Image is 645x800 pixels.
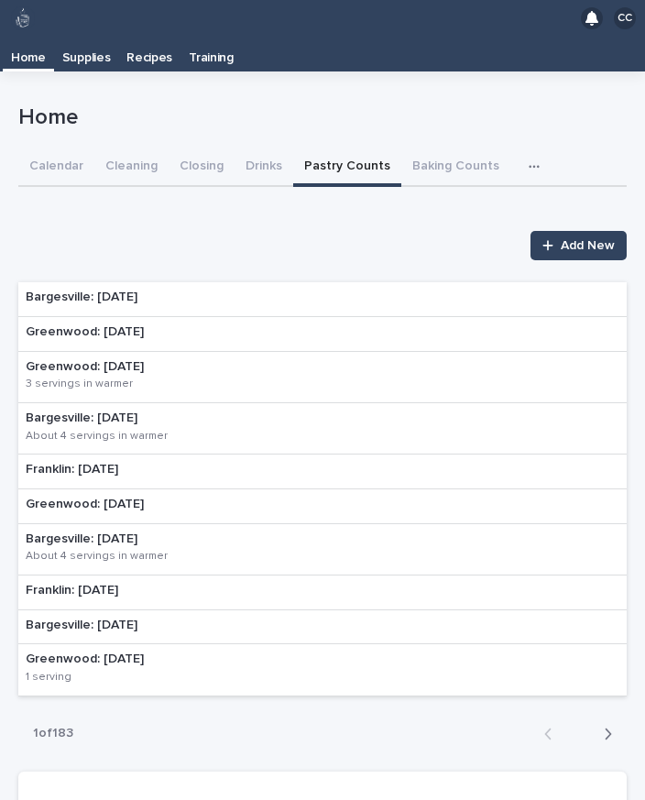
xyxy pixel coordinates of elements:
[578,726,627,742] button: Next
[26,652,190,667] p: Greenwood: [DATE]
[530,726,578,742] button: Back
[126,37,172,66] p: Recipes
[180,37,242,71] a: Training
[293,148,401,187] button: Pastry Counts
[94,148,169,187] button: Cleaning
[26,671,71,684] p: 1 serving
[18,575,627,610] a: Franklin: [DATE]
[530,231,627,260] a: Add New
[18,610,627,645] a: Bargesville: [DATE]
[118,37,180,71] a: Recipes
[26,324,144,340] p: Greenwood: [DATE]
[26,462,118,477] p: Franklin: [DATE]
[26,618,137,633] p: Bargesville: [DATE]
[26,290,137,305] p: Bargesville: [DATE]
[561,239,615,252] span: Add New
[169,148,235,187] button: Closing
[11,37,46,66] p: Home
[18,489,627,524] a: Greenwood: [DATE]
[18,317,627,352] a: Greenwood: [DATE]
[18,455,627,489] a: Franklin: [DATE]
[18,104,619,131] p: Home
[26,378,133,390] p: 3 servings in warmer
[189,37,234,66] p: Training
[235,148,293,187] button: Drinks
[26,497,144,512] p: Greenwood: [DATE]
[26,359,251,375] p: Greenwood: [DATE]
[3,37,54,69] a: Home
[18,524,627,575] a: Bargesville: [DATE]About 4 servings in warmer
[401,148,510,187] button: Baking Counts
[26,550,168,563] p: About 4 servings in warmer
[18,711,88,756] p: 1 of 183
[62,37,111,66] p: Supplies
[26,411,279,426] p: Bargesville: [DATE]
[18,403,627,455] a: Bargesville: [DATE]About 4 servings in warmer
[26,583,118,598] p: Franklin: [DATE]
[614,7,636,29] div: CC
[18,148,94,187] button: Calendar
[18,352,627,403] a: Greenwood: [DATE]3 servings in warmer
[18,644,627,696] a: Greenwood: [DATE]1 serving
[26,430,168,443] p: About 4 servings in warmer
[26,532,279,547] p: Bargesville: [DATE]
[18,282,627,317] a: Bargesville: [DATE]
[11,6,35,30] img: 80hjoBaRqlyywVK24fQd
[54,37,119,71] a: Supplies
